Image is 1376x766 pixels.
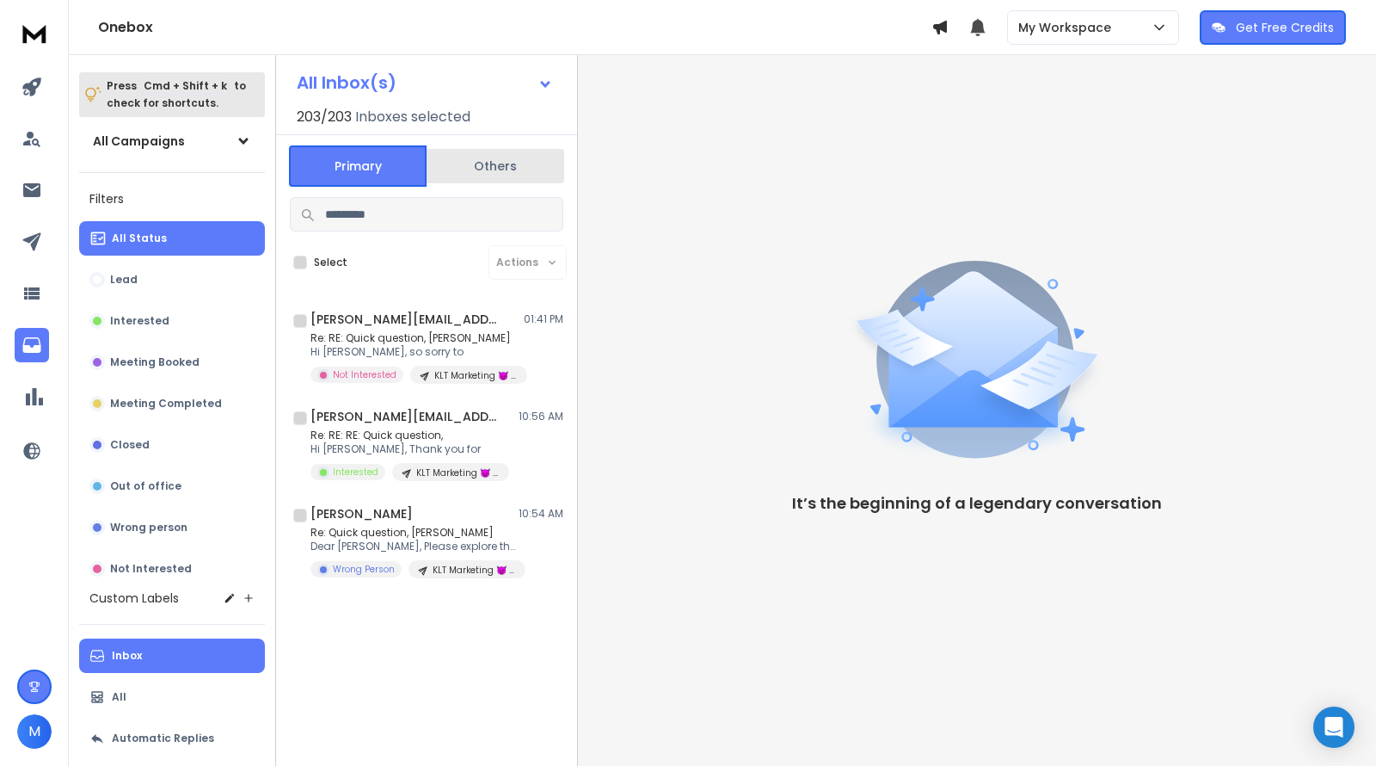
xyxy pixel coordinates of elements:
button: All Campaigns [79,124,265,158]
p: Not Interested [333,368,396,381]
p: Hi [PERSON_NAME], so sorry to [310,345,517,359]
h1: [PERSON_NAME] [310,505,413,522]
p: Wrong person [110,521,187,534]
p: Meeting Booked [110,355,200,369]
p: Wrong Person [333,563,395,576]
p: Dear [PERSON_NAME], Please explore this…. [PERSON_NAME] Australian Migration Consultants [DOMAIN_... [310,540,517,553]
button: All [79,680,265,714]
h1: [PERSON_NAME][EMAIL_ADDRESS][DOMAIN_NAME] [310,408,500,425]
p: Lead [110,273,138,287]
p: Inbox [112,649,142,663]
p: KLT Marketing 😈 | campaign 130825 [434,369,517,382]
p: Automatic Replies [112,732,214,745]
button: Out of office [79,469,265,503]
span: Cmd + Shift + k [141,76,230,96]
button: Not Interested [79,552,265,586]
h3: Filters [79,187,265,211]
p: Re: RE: Quick question, [PERSON_NAME] [310,331,517,345]
button: All Status [79,221,265,256]
p: Re: Quick question, [PERSON_NAME] [310,526,517,540]
p: Not Interested [110,562,192,576]
p: Re: RE: RE: Quick question, [310,429,509,442]
button: Meeting Booked [79,345,265,380]
button: Get Free Credits [1200,10,1346,45]
button: Inbox [79,639,265,673]
h3: Custom Labels [89,590,179,607]
p: KLT Marketing 😈 | campaign 130825 [416,466,499,479]
img: logo [17,17,52,49]
p: Meeting Completed [110,397,222,411]
span: 203 / 203 [297,107,352,127]
label: Select [314,256,347,269]
h1: [PERSON_NAME][EMAIL_ADDRESS][PERSON_NAME][DOMAIN_NAME] [310,311,500,328]
button: All Inbox(s) [283,65,567,100]
button: Automatic Replies [79,721,265,756]
button: M [17,714,52,749]
button: Primary [289,145,427,187]
p: It’s the beginning of a legendary conversation [792,491,1162,516]
button: Lead [79,263,265,297]
button: Interested [79,304,265,338]
p: All Status [112,232,167,245]
p: All [112,690,126,704]
button: Wrong person [79,510,265,545]
p: 10:54 AM [519,507,563,521]
button: Closed [79,428,265,462]
h3: Inboxes selected [355,107,470,127]
p: KLT Marketing 😈 | campaign 130825 [433,564,515,577]
button: Others [427,147,564,185]
p: 10:56 AM [519,410,563,423]
p: Closed [110,438,150,452]
p: Hi [PERSON_NAME], Thank you for [310,442,509,456]
p: Interested [333,466,378,479]
p: My Workspace [1018,19,1118,36]
button: Meeting Completed [79,386,265,421]
p: 01:41 PM [524,312,563,326]
p: Out of office [110,479,181,493]
div: Open Intercom Messenger [1313,707,1354,748]
p: Press to check for shortcuts. [107,77,246,112]
p: Interested [110,314,169,328]
p: Get Free Credits [1236,19,1334,36]
h1: All Campaigns [93,133,185,150]
h1: Onebox [98,17,931,38]
h1: All Inbox(s) [297,74,396,91]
